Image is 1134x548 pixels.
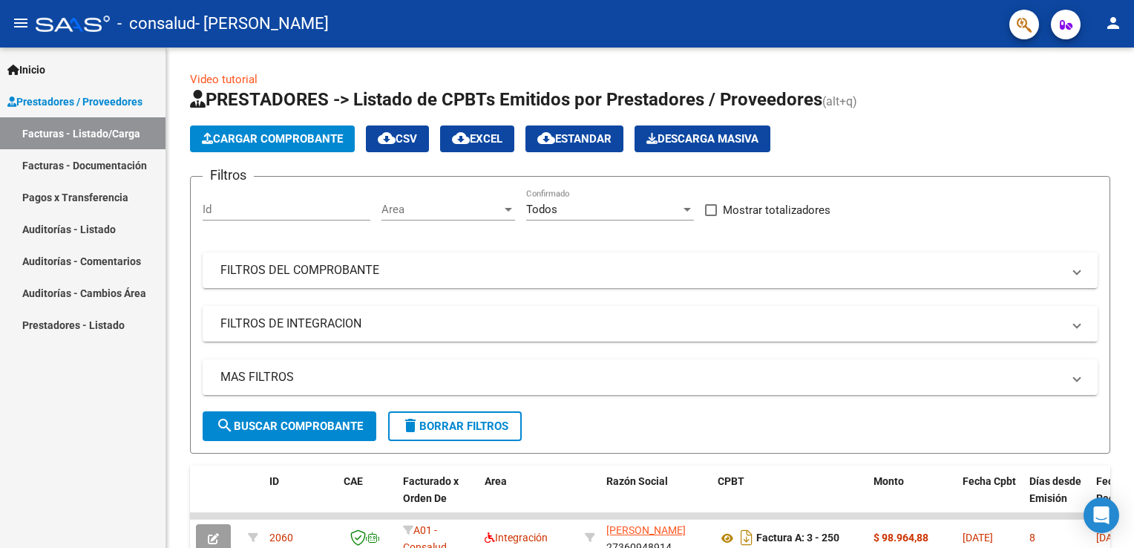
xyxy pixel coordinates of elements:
button: CSV [366,125,429,152]
span: Area [485,475,507,487]
button: Buscar Comprobante [203,411,376,441]
span: Días desde Emisión [1029,475,1081,504]
button: Cargar Comprobante [190,125,355,152]
span: Razón Social [606,475,668,487]
datatable-header-cell: Razón Social [600,466,712,531]
div: Open Intercom Messenger [1084,498,1119,533]
datatable-header-cell: ID [263,466,338,531]
mat-expansion-panel-header: MAS FILTROS [203,359,1098,395]
span: Integración [485,532,548,544]
button: Borrar Filtros [388,411,522,441]
span: EXCEL [452,132,502,146]
span: [PERSON_NAME] [606,524,686,536]
span: Descarga Masiva [646,132,758,146]
span: Borrar Filtros [402,420,508,433]
span: [DATE] [1096,532,1127,544]
mat-icon: cloud_download [537,129,555,147]
span: ID [269,475,279,487]
span: Monto [874,475,904,487]
mat-panel-title: FILTROS DE INTEGRACION [220,316,1062,332]
datatable-header-cell: Area [479,466,579,531]
mat-icon: delete [402,417,419,434]
mat-icon: cloud_download [452,129,470,147]
mat-expansion-panel-header: FILTROS DE INTEGRACION [203,306,1098,342]
button: Descarga Masiva [635,125,770,152]
datatable-header-cell: CAE [338,466,397,531]
mat-panel-title: FILTROS DEL COMPROBANTE [220,262,1062,278]
a: Video tutorial [190,73,258,86]
span: Estandar [537,132,612,146]
span: Area [381,203,502,216]
span: - consalud [117,7,195,40]
span: CSV [378,132,417,146]
span: Facturado x Orden De [403,475,459,504]
mat-expansion-panel-header: FILTROS DEL COMPROBANTE [203,252,1098,288]
span: Prestadores / Proveedores [7,94,142,110]
datatable-header-cell: CPBT [712,466,868,531]
strong: $ 98.964,88 [874,532,928,544]
span: CPBT [718,475,744,487]
span: Todos [526,203,557,216]
span: 2060 [269,532,293,544]
datatable-header-cell: Fecha Cpbt [957,466,1023,531]
span: (alt+q) [822,94,857,108]
span: Inicio [7,62,45,78]
span: [DATE] [963,532,993,544]
span: Mostrar totalizadores [723,201,830,219]
button: EXCEL [440,125,514,152]
mat-icon: cloud_download [378,129,396,147]
span: - [PERSON_NAME] [195,7,329,40]
span: Buscar Comprobante [216,420,363,433]
span: CAE [344,475,363,487]
h3: Filtros [203,165,254,186]
span: Cargar Comprobante [202,132,343,146]
span: PRESTADORES -> Listado de CPBTs Emitidos por Prestadores / Proveedores [190,89,822,110]
strong: Factura A: 3 - 250 [756,532,839,544]
button: Estandar [525,125,623,152]
datatable-header-cell: Días desde Emisión [1023,466,1090,531]
app-download-masive: Descarga masiva de comprobantes (adjuntos) [635,125,770,152]
mat-icon: menu [12,14,30,32]
datatable-header-cell: Monto [868,466,957,531]
mat-icon: search [216,417,234,434]
mat-panel-title: MAS FILTROS [220,369,1062,385]
mat-icon: person [1104,14,1122,32]
span: 8 [1029,532,1035,544]
span: Fecha Cpbt [963,475,1016,487]
datatable-header-cell: Facturado x Orden De [397,466,479,531]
